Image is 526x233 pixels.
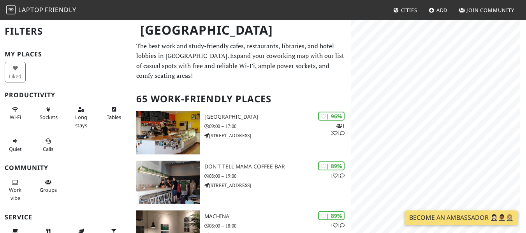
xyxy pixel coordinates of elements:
[134,19,349,41] h1: [GEOGRAPHIC_DATA]
[5,164,127,172] h3: Community
[132,161,351,204] a: Don't tell Mama Coffee Bar | 89% 11 Don't tell Mama Coffee Bar 08:00 – 19:00 [STREET_ADDRESS]
[405,210,518,225] a: Become an Ambassador 🤵🏻‍♀️🤵🏾‍♂️🤵🏼‍♀️
[136,87,346,111] h2: 65 Work-Friendly Places
[318,112,345,121] div: | 96%
[136,111,200,154] img: North Fort Cafe
[204,182,350,189] p: [STREET_ADDRESS]
[43,145,53,152] span: Video/audio calls
[6,4,76,17] a: LaptopFriendly LaptopFriendly
[390,3,420,17] a: Cities
[37,103,58,124] button: Sockets
[204,172,350,180] p: 08:00 – 19:00
[204,114,350,120] h3: [GEOGRAPHIC_DATA]
[5,103,26,124] button: Wi-Fi
[331,222,345,229] p: 1 1
[40,114,58,121] span: Power sockets
[10,114,21,121] span: Stable Wi-Fi
[426,3,451,17] a: Add
[45,5,76,14] span: Friendly
[456,3,517,17] a: Join Community
[5,91,127,99] h3: Productivity
[204,132,350,139] p: [STREET_ADDRESS]
[103,103,124,124] button: Tables
[436,7,448,14] span: Add
[70,103,91,131] button: Long stays
[9,186,21,201] span: People working
[331,172,345,179] p: 1 1
[5,19,127,43] h2: Filters
[18,5,44,14] span: Laptop
[331,122,345,137] p: 1 2 1
[466,7,514,14] span: Join Community
[204,222,350,229] p: 08:00 – 18:00
[5,176,26,204] button: Work vibe
[204,123,350,130] p: 09:00 – 17:00
[318,211,345,220] div: | 89%
[318,161,345,170] div: | 89%
[401,7,417,14] span: Cities
[37,135,58,155] button: Calls
[136,161,200,204] img: Don't tell Mama Coffee Bar
[5,135,26,155] button: Quiet
[107,114,121,121] span: Work-friendly tables
[5,214,127,221] h3: Service
[75,114,87,128] span: Long stays
[40,186,57,193] span: Group tables
[6,5,16,14] img: LaptopFriendly
[9,145,22,152] span: Quiet
[37,176,58,196] button: Groups
[132,111,351,154] a: North Fort Cafe | 96% 121 [GEOGRAPHIC_DATA] 09:00 – 17:00 [STREET_ADDRESS]
[204,163,350,170] h3: Don't tell Mama Coffee Bar
[136,41,346,81] p: The best work and study-friendly cafes, restaurants, libraries, and hotel lobbies in [GEOGRAPHIC_...
[204,213,350,220] h3: Machina
[5,51,127,58] h3: My Places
